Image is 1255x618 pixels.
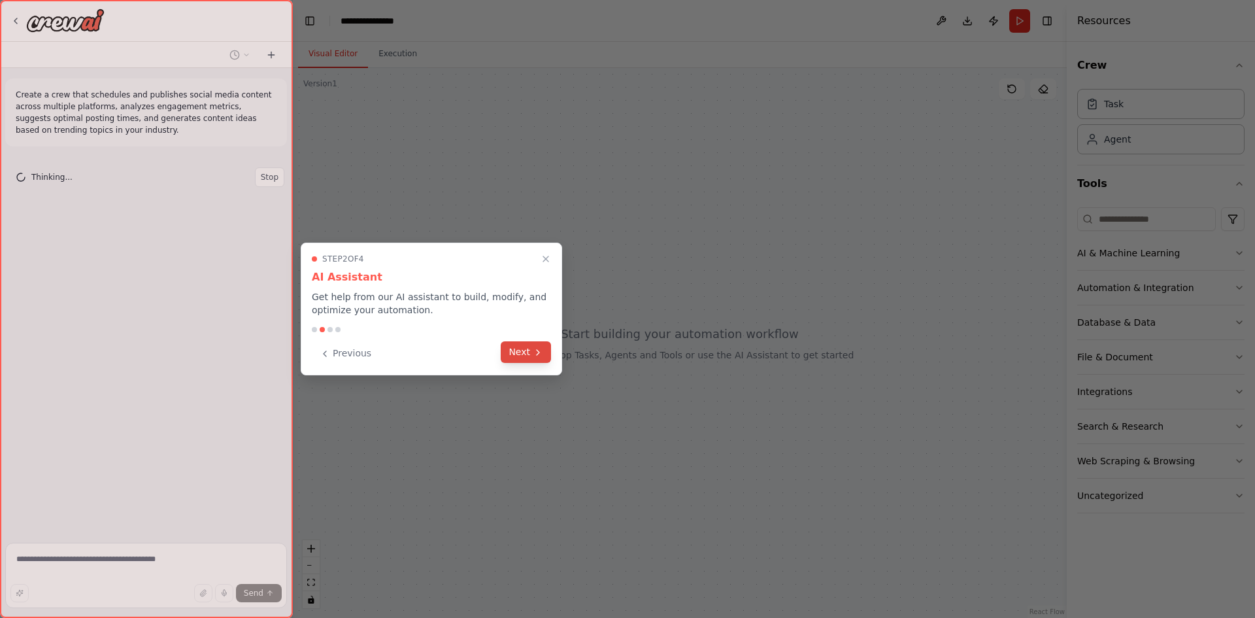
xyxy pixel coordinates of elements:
[538,251,554,267] button: Close walkthrough
[312,269,551,285] h3: AI Assistant
[312,290,551,317] p: Get help from our AI assistant to build, modify, and optimize your automation.
[301,12,319,30] button: Hide left sidebar
[501,341,551,363] button: Next
[322,254,364,264] span: Step 2 of 4
[312,343,379,364] button: Previous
